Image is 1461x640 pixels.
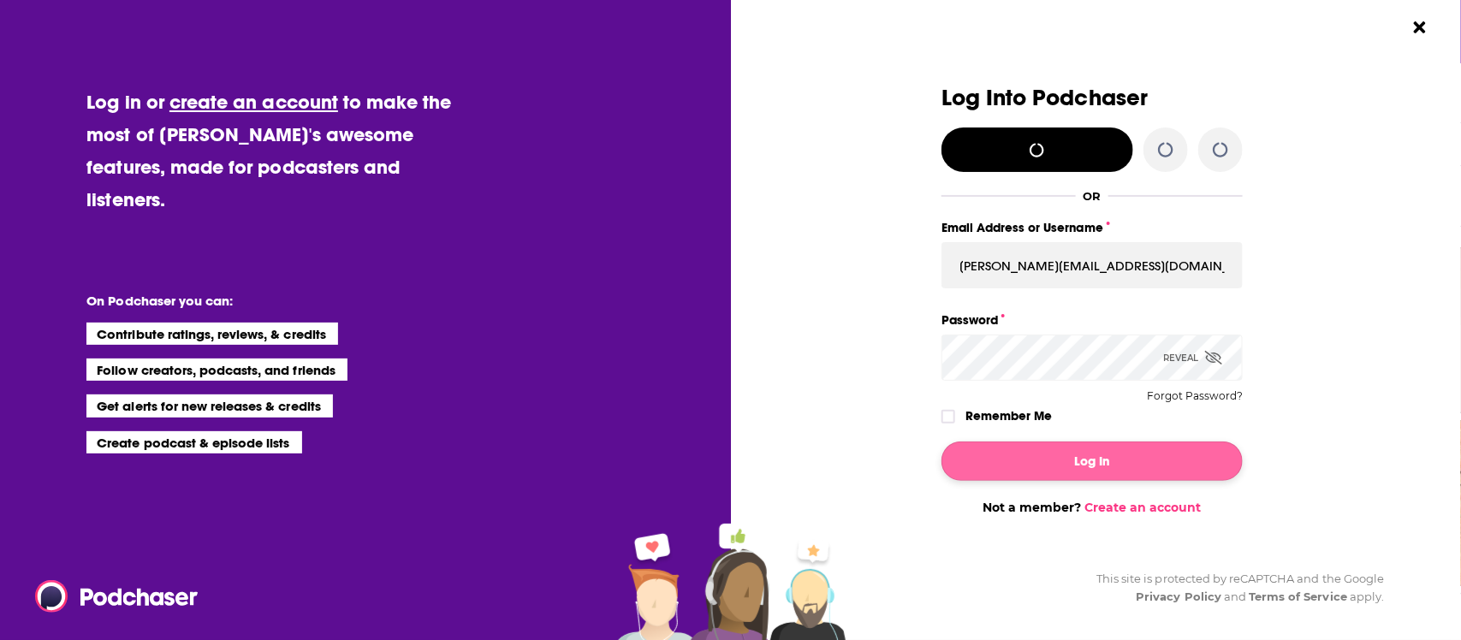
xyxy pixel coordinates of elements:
[1137,590,1222,603] a: Privacy Policy
[86,359,347,381] li: Follow creators, podcasts, and friends
[966,405,1053,427] label: Remember Me
[941,500,1243,515] div: Not a member?
[941,242,1243,288] input: Email Address or Username
[86,293,429,309] li: On Podchaser you can:
[1083,570,1384,606] div: This site is protected by reCAPTCHA and the Google and apply.
[35,580,186,613] a: Podchaser - Follow, Share and Rate Podcasts
[1084,500,1201,515] a: Create an account
[169,90,338,114] a: create an account
[1147,390,1243,402] button: Forgot Password?
[35,580,199,613] img: Podchaser - Follow, Share and Rate Podcasts
[941,441,1243,481] button: Log In
[1083,189,1101,203] div: OR
[1404,11,1436,44] button: Close Button
[1249,590,1347,603] a: Terms of Service
[941,216,1243,239] label: Email Address or Username
[1163,335,1222,381] div: Reveal
[941,86,1243,110] h3: Log Into Podchaser
[86,431,301,453] li: Create podcast & episode lists
[86,394,332,417] li: Get alerts for new releases & credits
[86,323,338,345] li: Contribute ratings, reviews, & credits
[941,309,1243,331] label: Password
